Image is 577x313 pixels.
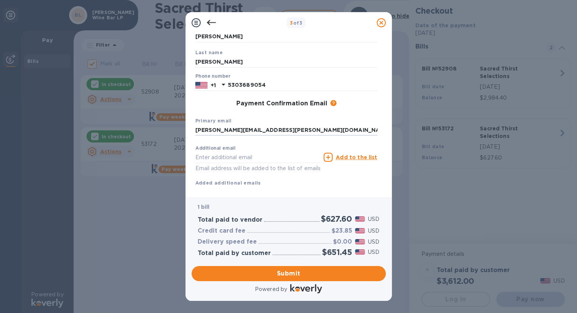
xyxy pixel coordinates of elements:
[355,216,365,222] img: USD
[198,204,210,210] b: 1 bill
[198,238,257,246] h3: Delivery speed fee
[290,20,302,26] b: of 3
[195,74,230,79] label: Phone number
[195,125,377,136] input: Enter your primary name
[321,214,352,224] h2: $627.60
[368,248,379,256] p: USD
[195,81,208,89] img: US
[368,215,379,223] p: USD
[228,80,377,91] input: Enter your phone number
[368,227,379,235] p: USD
[195,146,236,151] label: Additional email
[322,247,352,257] h2: $651.45
[195,56,377,67] input: Enter your last name
[332,227,352,235] h3: $23.85
[336,154,377,160] u: Add to the list
[255,285,287,293] p: Powered by
[355,249,365,255] img: USD
[192,266,386,281] button: Submit
[355,239,365,244] img: USD
[211,81,216,89] p: +1
[198,269,380,278] span: Submit
[355,228,365,233] img: USD
[333,238,352,246] h3: $0.00
[198,216,263,224] h3: Total paid to vendor
[195,31,377,42] input: Enter your first name
[290,20,293,26] span: 3
[195,118,232,124] b: Primary email
[195,164,321,173] p: Email address will be added to the list of emails
[236,100,327,107] h3: Payment Confirmation Email
[198,250,271,257] h3: Total paid by customer
[195,180,261,186] b: Added additional emails
[195,50,223,55] b: Last name
[290,284,322,293] img: Logo
[198,227,245,235] h3: Credit card fee
[195,152,321,163] input: Enter additional email
[368,238,379,246] p: USD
